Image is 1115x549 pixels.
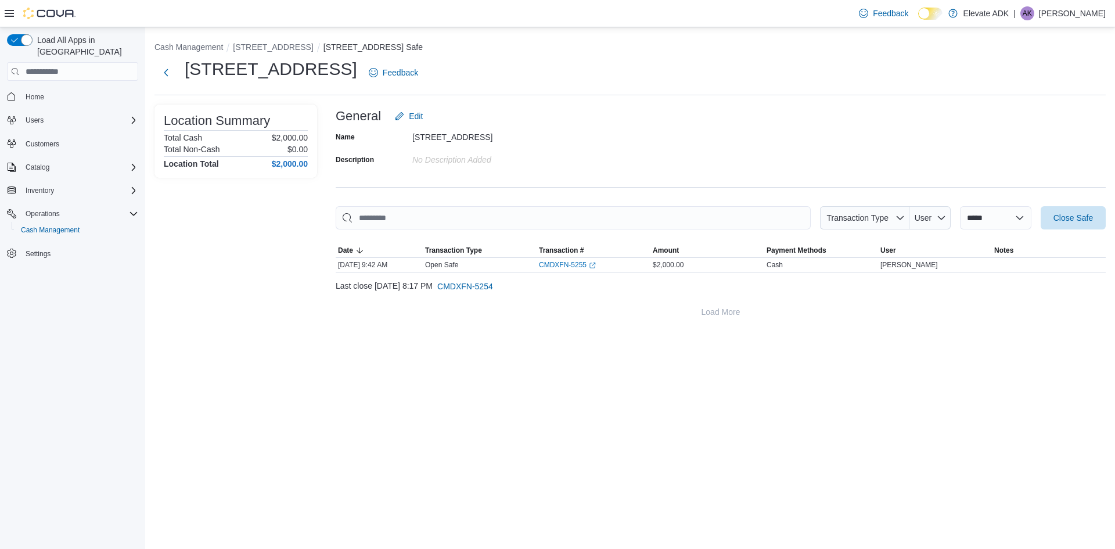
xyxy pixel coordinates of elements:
button: Notes [992,243,1106,257]
span: Customers [21,137,138,151]
span: CMDXFN-5254 [437,281,493,292]
span: Home [26,92,44,102]
span: Customers [26,139,59,149]
button: Users [2,112,143,128]
label: Name [336,132,355,142]
p: | [1013,6,1016,20]
label: Description [336,155,374,164]
span: Amount [653,246,679,255]
p: $0.00 [287,145,308,154]
span: Feedback [383,67,418,78]
p: Elevate ADK [963,6,1009,20]
div: No Description added [412,150,568,164]
span: Transaction Type [826,213,889,223]
a: Customers [21,137,64,151]
a: Cash Management [16,223,84,237]
button: Date [336,243,423,257]
h3: General [336,109,381,123]
span: AK [1023,6,1032,20]
span: Edit [409,110,423,122]
p: $2,000.00 [272,133,308,142]
span: Operations [26,209,60,218]
a: Home [21,90,49,104]
span: Feedback [873,8,908,19]
span: Cash Management [16,223,138,237]
span: Close Safe [1053,212,1093,224]
div: [STREET_ADDRESS] [412,128,568,142]
span: Date [338,246,353,255]
nav: Complex example [7,83,138,292]
h4: $2,000.00 [272,159,308,168]
button: CMDXFN-5254 [433,275,498,298]
span: Load All Apps in [GEOGRAPHIC_DATA] [33,34,138,58]
span: Cash Management [21,225,80,235]
div: [DATE] 9:42 AM [336,258,423,272]
span: Catalog [21,160,138,174]
div: Cash [767,260,783,270]
span: Payment Methods [767,246,826,255]
span: User [915,213,932,223]
button: Customers [2,135,143,152]
a: Settings [21,247,55,261]
button: Close Safe [1041,206,1106,229]
span: Load More [702,306,740,318]
button: Users [21,113,48,127]
button: User [909,206,951,229]
span: Inventory [21,184,138,198]
h6: Total Cash [164,133,202,142]
input: Dark Mode [918,8,943,20]
span: Users [21,113,138,127]
button: Payment Methods [764,243,878,257]
button: Next [154,61,178,84]
span: Settings [21,246,138,261]
button: Load More [336,300,1106,324]
a: Feedback [364,61,423,84]
h6: Total Non-Cash [164,145,220,154]
span: Transaction Type [425,246,482,255]
button: Settings [2,245,143,262]
button: Cash Management [12,222,143,238]
button: Inventory [21,184,59,198]
button: Operations [21,207,64,221]
h3: Location Summary [164,114,270,128]
a: Feedback [854,2,913,25]
button: Transaction Type [423,243,537,257]
span: $2,000.00 [653,260,684,270]
span: Notes [994,246,1013,255]
svg: External link [589,262,596,269]
button: Transaction Type [820,206,909,229]
span: [PERSON_NAME] [880,260,938,270]
span: Catalog [26,163,49,172]
button: Edit [390,105,427,128]
p: Open Safe [425,260,458,270]
button: Amount [650,243,764,257]
span: Transaction # [539,246,584,255]
button: Operations [2,206,143,222]
span: Home [21,89,138,103]
nav: An example of EuiBreadcrumbs [154,41,1106,55]
button: Catalog [2,159,143,175]
button: [STREET_ADDRESS] Safe [323,42,423,52]
span: User [880,246,896,255]
span: Inventory [26,186,54,195]
button: Cash Management [154,42,223,52]
a: CMDXFN-5255External link [539,260,596,270]
span: Settings [26,249,51,259]
input: This is a search bar. As you type, the results lower in the page will automatically filter. [336,206,811,229]
button: User [878,243,992,257]
button: Transaction # [537,243,650,257]
button: [STREET_ADDRESS] [233,42,313,52]
button: Home [2,88,143,105]
div: Last close [DATE] 8:17 PM [336,275,1106,298]
button: Catalog [21,160,54,174]
h1: [STREET_ADDRESS] [185,58,357,81]
img: Cova [23,8,75,19]
p: [PERSON_NAME] [1039,6,1106,20]
h4: Location Total [164,159,219,168]
div: Alamanda King [1020,6,1034,20]
span: Operations [21,207,138,221]
span: Users [26,116,44,125]
button: Inventory [2,182,143,199]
